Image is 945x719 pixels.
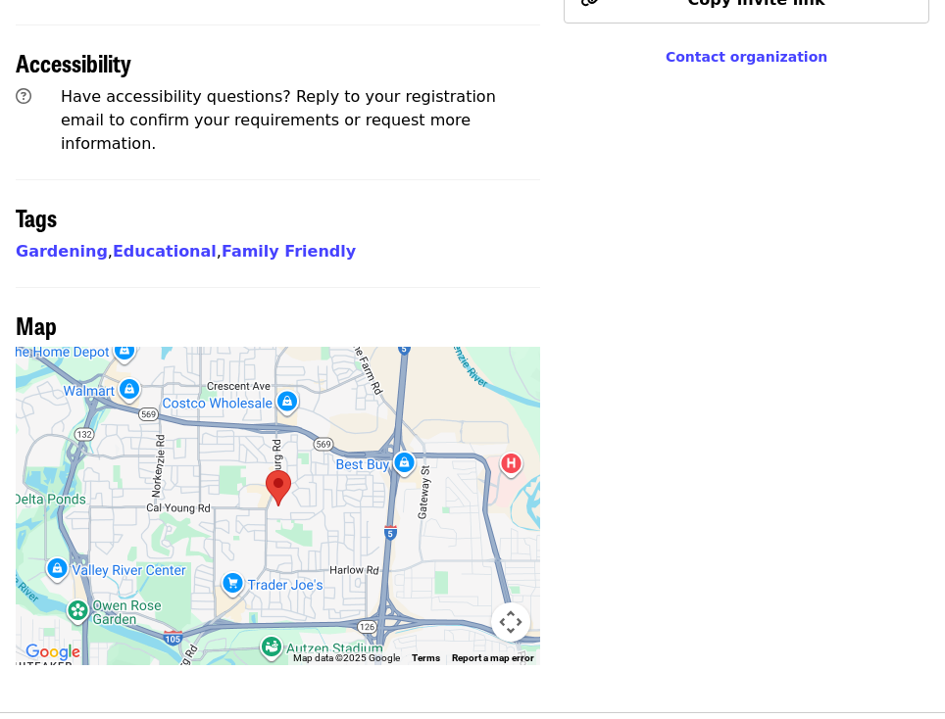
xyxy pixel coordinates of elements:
[61,87,496,153] span: Have accessibility questions? Reply to your registration email to confirm your requirements or re...
[16,242,113,261] span: ,
[16,242,108,261] a: Gardening
[222,242,356,261] a: Family Friendly
[16,308,57,342] span: Map
[16,87,31,106] i: question-circle icon
[113,242,217,261] a: Educational
[452,652,534,663] a: Report a map error
[16,200,57,234] span: Tags
[293,652,400,663] span: Map data ©2025 Google
[412,652,440,663] a: Terms (opens in new tab)
[16,45,131,79] span: Accessibility
[21,640,85,665] img: Google
[666,49,827,65] a: Contact organization
[21,640,85,665] a: Open this area in Google Maps (opens a new window)
[113,242,222,261] span: ,
[491,602,530,642] button: Map camera controls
